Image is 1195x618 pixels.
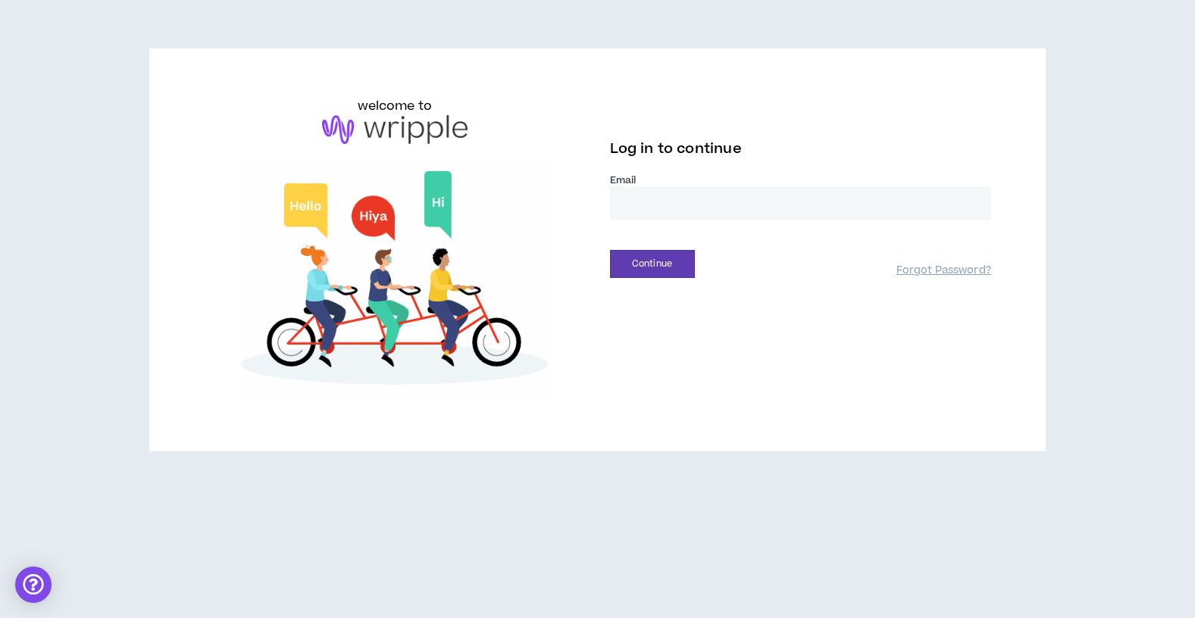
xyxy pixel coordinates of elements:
span: Log in to continue [610,139,742,158]
img: logo-brand.png [322,115,468,144]
div: Open Intercom Messenger [15,566,52,603]
label: Email [610,173,991,187]
img: Welcome to Wripple [204,159,585,404]
h6: welcome to [358,97,433,115]
a: Forgot Password? [896,264,991,278]
button: Continue [610,250,695,278]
